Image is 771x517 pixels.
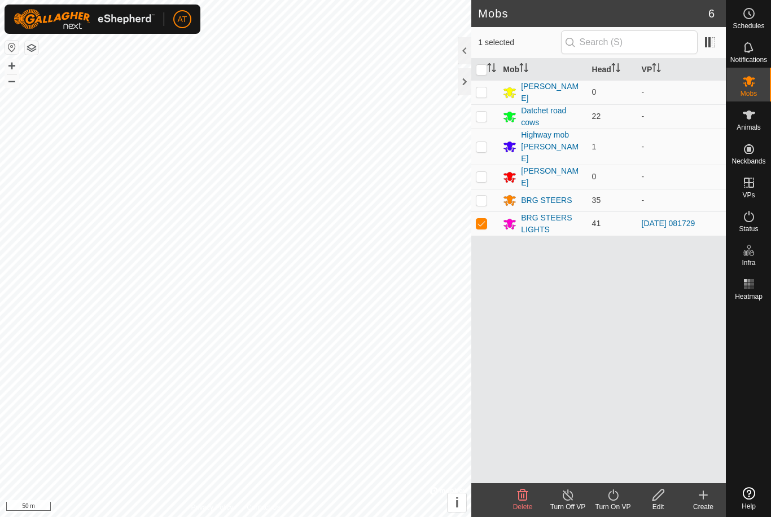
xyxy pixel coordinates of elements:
[742,259,755,266] span: Infra
[521,165,582,189] div: [PERSON_NAME]
[637,165,726,189] td: -
[730,56,767,63] span: Notifications
[592,112,601,121] span: 22
[592,172,597,181] span: 0
[592,219,601,228] span: 41
[448,493,466,512] button: i
[25,41,38,55] button: Map Layers
[592,196,601,205] span: 35
[521,81,582,104] div: [PERSON_NAME]
[498,59,587,81] th: Mob
[652,65,661,74] p-sorticon: Activate to sort
[5,74,19,87] button: –
[611,65,620,74] p-sorticon: Activate to sort
[487,65,496,74] p-sorticon: Activate to sort
[637,129,726,165] td: -
[478,7,708,20] h2: Mobs
[726,483,771,514] a: Help
[742,503,756,510] span: Help
[478,37,560,48] span: 1 selected
[521,212,582,236] div: BRG STEERS LIGHTS
[191,502,234,512] a: Privacy Policy
[521,195,572,206] div: BRG STEERS
[247,502,280,512] a: Contact Us
[513,503,533,511] span: Delete
[735,293,763,300] span: Heatmap
[708,5,715,22] span: 6
[731,158,765,165] span: Neckbands
[521,105,582,129] div: Datchet road cows
[545,502,590,512] div: Turn Off VP
[637,189,726,211] td: -
[636,502,681,512] div: Edit
[741,90,757,97] span: Mobs
[637,104,726,129] td: -
[14,9,155,29] img: Gallagher Logo
[592,87,597,96] span: 0
[742,192,755,198] span: VPs
[637,59,726,81] th: VP
[521,129,582,165] div: Highway mob [PERSON_NAME]
[642,219,695,228] a: [DATE] 081729
[739,226,758,232] span: Status
[637,80,726,104] td: -
[455,495,459,510] span: i
[592,142,597,151] span: 1
[519,65,528,74] p-sorticon: Activate to sort
[681,502,726,512] div: Create
[737,124,761,131] span: Animals
[561,30,698,54] input: Search (S)
[178,14,187,25] span: AT
[590,502,636,512] div: Turn On VP
[5,41,19,54] button: Reset Map
[733,23,764,29] span: Schedules
[5,59,19,73] button: +
[588,59,637,81] th: Head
